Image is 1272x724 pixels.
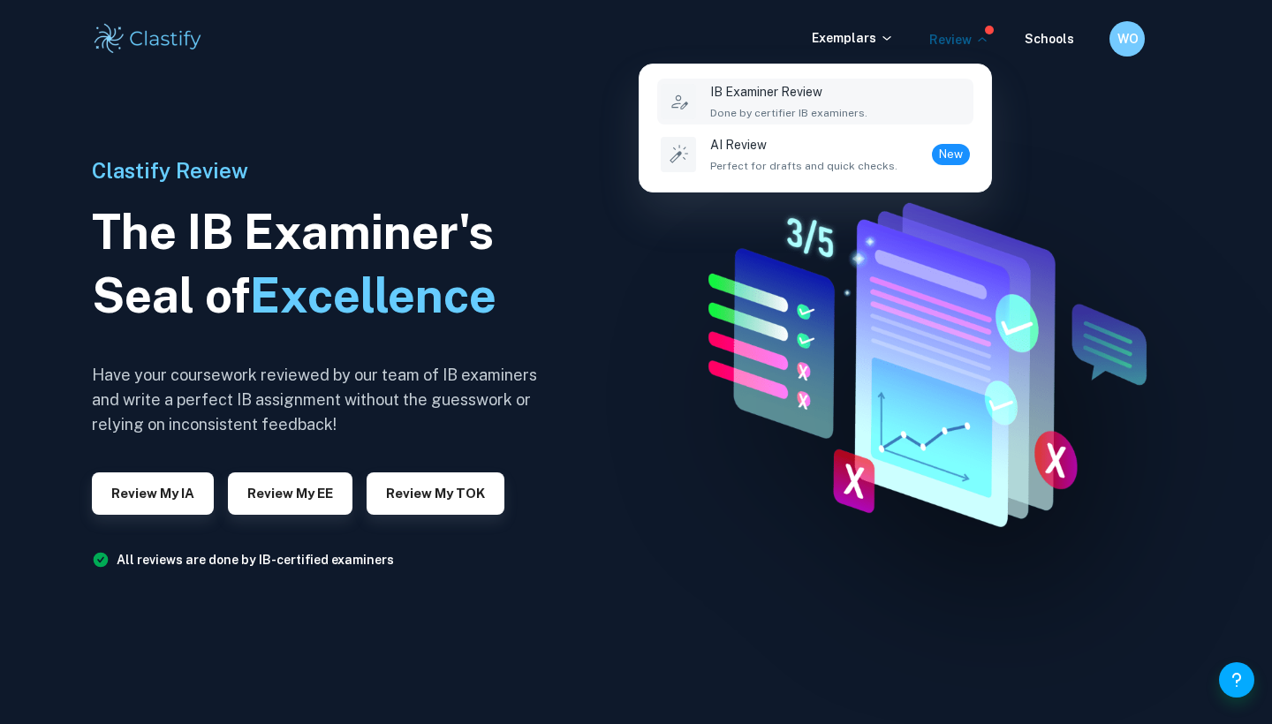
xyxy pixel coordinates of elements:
[710,135,897,155] p: AI Review
[932,146,970,163] span: New
[657,132,973,177] a: AI ReviewPerfect for drafts and quick checks.New
[710,105,867,121] span: Done by certifier IB examiners.
[710,82,867,102] p: IB Examiner Review
[657,79,973,124] a: IB Examiner ReviewDone by certifier IB examiners.
[710,158,897,174] span: Perfect for drafts and quick checks.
